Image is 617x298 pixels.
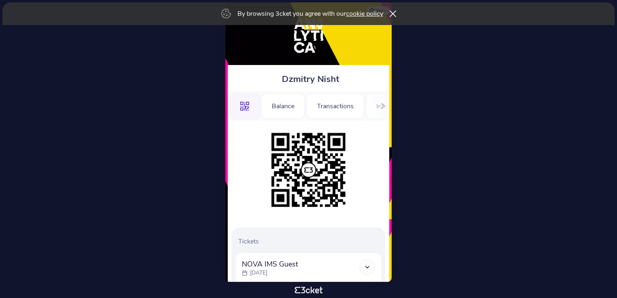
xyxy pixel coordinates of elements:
a: Transactions [306,101,364,110]
img: Analytica Fest 2025 - Sep 6th [283,10,334,61]
span: NOVA IMS Guest [242,259,298,269]
p: Tickets [238,237,382,246]
p: [DATE] [250,269,267,277]
p: By browsing 3cket you agree with our [237,9,383,18]
div: Transactions [306,93,364,119]
img: 2e74eae70ec041d1885e298ecfa7db34.png [267,129,350,211]
div: Balance [261,93,305,119]
a: Balance [261,101,305,110]
a: cookie policy [346,9,383,18]
span: Dzmitry Nisht [282,73,339,85]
